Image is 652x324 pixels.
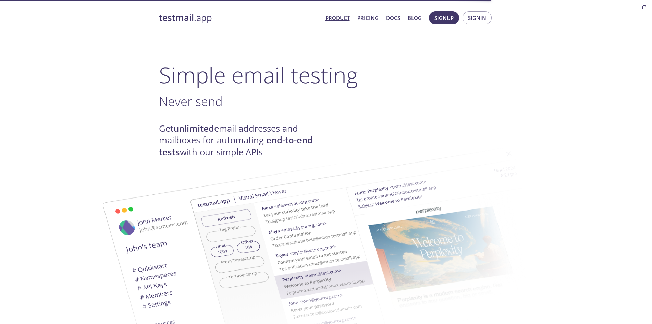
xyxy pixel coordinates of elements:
[429,11,459,24] button: Signup
[159,93,223,110] span: Never send
[159,134,313,158] strong: end-to-end tests
[434,13,454,22] span: Signup
[386,13,400,22] a: Docs
[357,13,379,22] a: Pricing
[173,122,214,134] strong: unlimited
[463,11,492,24] button: Signin
[159,12,194,24] strong: testmail
[159,62,493,88] h1: Simple email testing
[468,13,486,22] span: Signin
[159,123,326,158] h4: Get email addresses and mailboxes for automating with our simple APIs
[408,13,422,22] a: Blog
[325,13,350,22] a: Product
[159,12,320,24] a: testmail.app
